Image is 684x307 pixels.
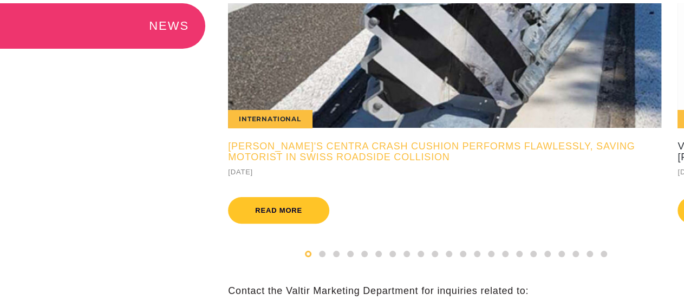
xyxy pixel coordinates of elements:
div: International [228,110,311,128]
a: [PERSON_NAME]'s CENTRA Crash Cushion Performs Flawlessly, Saving Motorist in Swiss Roadside Colli... [228,141,661,163]
a: International [228,3,661,128]
a: Read more [228,197,329,224]
div: [DATE] [228,166,661,178]
p: Contact the Valtir Marketing Department for inquiries related to: [228,285,684,297]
